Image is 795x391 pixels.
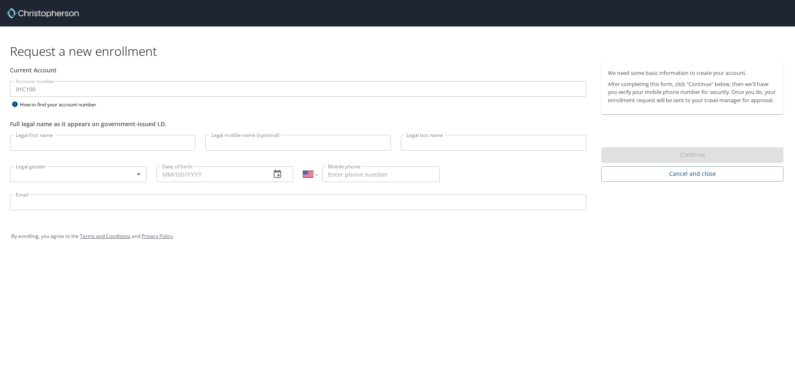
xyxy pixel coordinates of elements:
a: Terms and Conditions [80,233,130,240]
input: Enter phone number [322,166,440,182]
a: Privacy Policy [142,233,173,240]
div: How to find your account number [10,99,113,110]
p: After completing this form, click "Continue" below, then we'll have you verify your mobile phone ... [608,80,777,104]
button: Cancel and close [601,166,783,182]
h1: Request a new enrollment [10,43,790,59]
div: ​ [10,166,147,182]
div: Current Account [10,66,586,74]
img: cbt logo [7,8,79,18]
input: MM/DD/YYYY [157,166,264,182]
span: Cancel and close [608,169,777,179]
div: Full legal name as it appears on government-issued I.D. [10,120,586,128]
p: We need some basic information to create your account. [608,69,777,77]
div: By enrolling, you agree to the and . [11,226,784,247]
